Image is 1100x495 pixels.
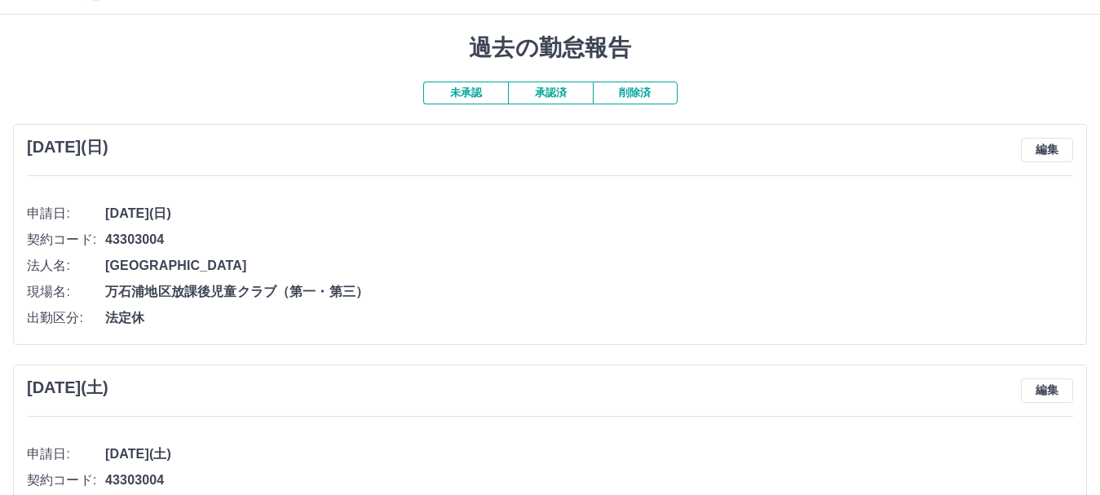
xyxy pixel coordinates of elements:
span: 契約コード: [27,230,105,250]
span: 出勤区分: [27,308,105,328]
button: 編集 [1021,138,1073,162]
span: 現場名: [27,282,105,302]
button: 承認済 [508,82,593,104]
span: [DATE](日) [105,204,1073,223]
h1: 過去の勤怠報告 [13,34,1087,62]
span: 43303004 [105,471,1073,490]
span: 万石浦地区放課後児童クラブ（第一・第三） [105,282,1073,302]
button: 編集 [1021,378,1073,403]
span: 申請日: [27,444,105,464]
button: 削除済 [593,82,678,104]
span: [DATE](土) [105,444,1073,464]
span: 法人名: [27,256,105,276]
button: 未承認 [423,82,508,104]
span: [GEOGRAPHIC_DATA] [105,256,1073,276]
span: 契約コード: [27,471,105,490]
span: 法定休 [105,308,1073,328]
span: 43303004 [105,230,1073,250]
span: 申請日: [27,204,105,223]
h3: [DATE](日) [27,138,108,157]
h3: [DATE](土) [27,378,108,397]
